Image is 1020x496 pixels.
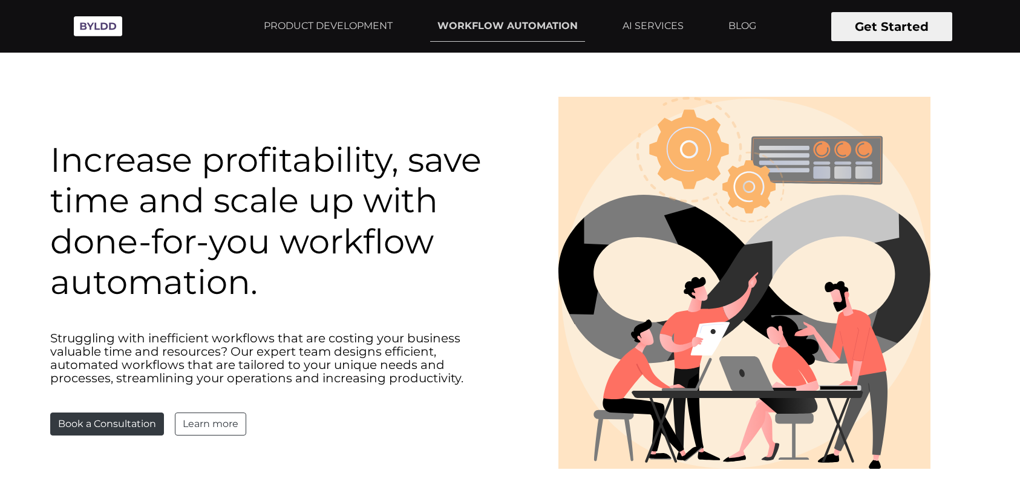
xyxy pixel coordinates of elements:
a: WORKFLOW AUTOMATION [430,11,585,42]
a: BLOG [721,11,763,41]
img: heroimg-svg [558,97,930,469]
a: AI SERVICES [615,11,691,41]
img: Byldd - Product Development Company [68,10,128,43]
button: Book a Consultation [50,413,164,436]
h1: Increase profitability, save time and scale up with done-for-you workflow automation. [50,140,501,302]
button: Get Started [831,12,952,41]
a: PRODUCT DEVELOPMENT [257,11,400,41]
p: Struggling with inefficient workflows that are costing your business valuable time and resources?... [50,331,501,385]
a: Learn more [175,413,246,436]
